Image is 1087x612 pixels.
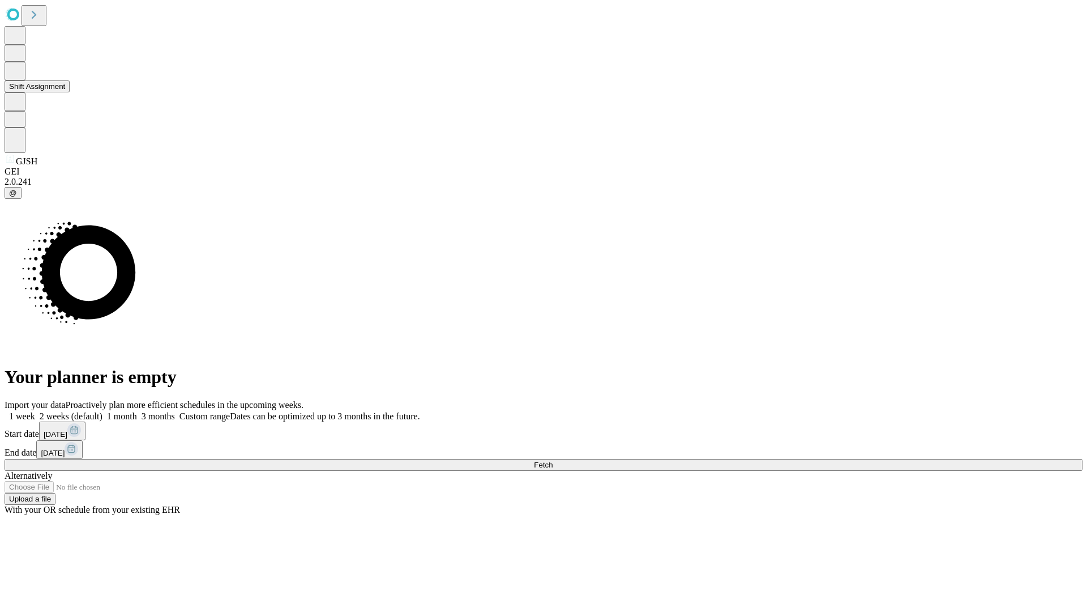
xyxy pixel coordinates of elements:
[41,449,65,457] span: [DATE]
[5,422,1082,440] div: Start date
[5,440,1082,459] div: End date
[142,411,175,421] span: 3 months
[5,505,180,515] span: With your OR schedule from your existing EHR
[230,411,420,421] span: Dates can be optimized up to 3 months in the future.
[5,459,1082,471] button: Fetch
[5,400,66,410] span: Import your data
[16,156,37,166] span: GJSH
[40,411,102,421] span: 2 weeks (default)
[5,167,1082,177] div: GEI
[66,400,303,410] span: Proactively plan more efficient schedules in the upcoming weeks.
[36,440,83,459] button: [DATE]
[107,411,137,421] span: 1 month
[44,430,67,439] span: [DATE]
[5,187,22,199] button: @
[179,411,230,421] span: Custom range
[9,411,35,421] span: 1 week
[5,177,1082,187] div: 2.0.241
[5,367,1082,388] h1: Your planner is empty
[5,80,70,92] button: Shift Assignment
[534,461,553,469] span: Fetch
[9,189,17,197] span: @
[5,493,55,505] button: Upload a file
[39,422,85,440] button: [DATE]
[5,471,52,481] span: Alternatively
